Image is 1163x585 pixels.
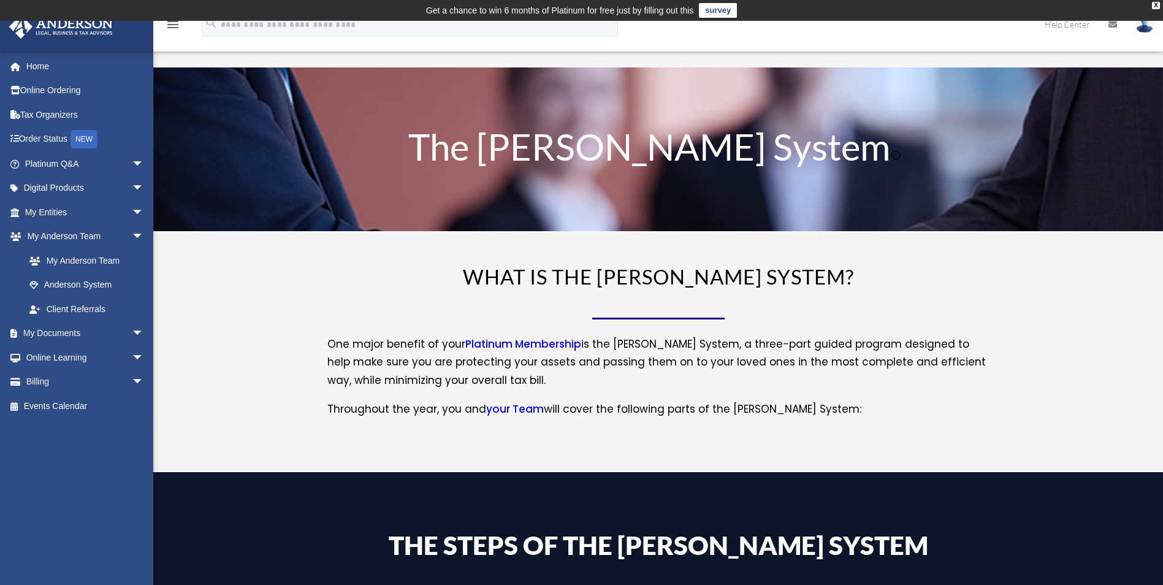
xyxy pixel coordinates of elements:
span: WHAT IS THE [PERSON_NAME] SYSTEM? [463,264,854,289]
a: My Anderson Team [17,248,162,273]
a: Client Referrals [17,297,162,321]
img: Anderson Advisors Platinum Portal [6,15,116,39]
a: Order StatusNEW [9,127,162,152]
div: close [1152,2,1160,9]
i: menu [166,17,180,32]
a: Billingarrow_drop_down [9,370,162,394]
a: Events Calendar [9,394,162,418]
img: User Pic [1135,15,1154,33]
span: arrow_drop_down [132,224,156,250]
div: NEW [71,130,97,148]
a: Online Learningarrow_drop_down [9,345,162,370]
a: Anderson System [17,273,156,297]
span: arrow_drop_down [132,370,156,395]
p: One major benefit of your is the [PERSON_NAME] System, a three-part guided program designed to he... [327,335,990,400]
span: arrow_drop_down [132,200,156,225]
a: menu [166,21,180,32]
a: Online Ordering [9,78,162,103]
i: search [205,17,218,30]
a: Tax Organizers [9,102,162,127]
a: Platinum Membership [465,337,581,357]
span: arrow_drop_down [132,176,156,201]
span: arrow_drop_down [132,151,156,177]
a: My Entitiesarrow_drop_down [9,200,162,224]
h4: The Steps of the [PERSON_NAME] System [327,532,990,564]
span: arrow_drop_down [132,321,156,346]
a: My Anderson Teamarrow_drop_down [9,224,162,249]
a: Digital Productsarrow_drop_down [9,176,162,201]
a: your Team [486,402,544,422]
a: survey [699,3,737,18]
a: My Documentsarrow_drop_down [9,321,162,346]
a: Platinum Q&Aarrow_drop_down [9,151,162,176]
p: Throughout the year, you and will cover the following parts of the [PERSON_NAME] System: [327,400,990,419]
div: Get a chance to win 6 months of Platinum for free just by filling out this [426,3,694,18]
a: Home [9,54,162,78]
span: arrow_drop_down [132,345,156,370]
h1: The [PERSON_NAME] System [327,128,990,171]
